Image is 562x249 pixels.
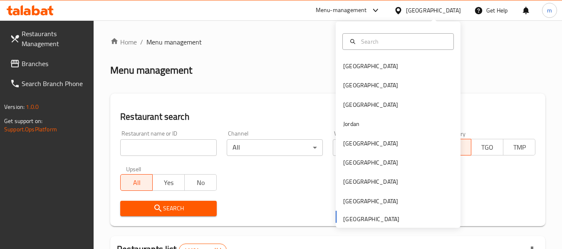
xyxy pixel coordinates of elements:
button: No [184,174,217,191]
div: [GEOGRAPHIC_DATA] [343,177,398,186]
span: Search [127,203,210,214]
button: Search [120,201,216,216]
h2: Menu management [110,64,192,77]
div: [GEOGRAPHIC_DATA] [406,6,461,15]
span: m [547,6,552,15]
span: Version: [4,101,25,112]
label: Delivery [445,131,466,136]
label: Upsell [126,166,141,172]
div: [GEOGRAPHIC_DATA] [343,139,398,148]
span: All [124,177,149,189]
div: Jordan [343,119,359,128]
div: All [227,139,323,156]
div: Menu-management [316,5,367,15]
span: Restaurants Management [22,29,87,49]
nav: breadcrumb [110,37,545,47]
button: Yes [152,174,185,191]
span: No [188,177,213,189]
a: Search Branch Phone [3,74,94,94]
input: Search for restaurant name or ID.. [120,139,216,156]
div: All [333,139,429,156]
div: [GEOGRAPHIC_DATA] [343,62,398,71]
span: Menu management [146,37,202,47]
span: TGO [475,141,500,153]
span: Search Branch Phone [22,79,87,89]
span: Get support on: [4,116,42,126]
li: / [140,37,143,47]
div: [GEOGRAPHIC_DATA] [343,81,398,90]
div: [GEOGRAPHIC_DATA] [343,100,398,109]
span: Branches [22,59,87,69]
a: Branches [3,54,94,74]
a: Support.OpsPlatform [4,124,57,135]
span: TMP [507,141,532,153]
span: 1.0.0 [26,101,39,112]
button: TGO [471,139,503,155]
input: Search [358,37,448,46]
h2: Restaurant search [120,111,535,123]
a: Home [110,37,137,47]
span: Yes [156,177,181,189]
button: All [120,174,153,191]
div: [GEOGRAPHIC_DATA] [343,197,398,206]
button: TMP [503,139,535,155]
div: [GEOGRAPHIC_DATA] [343,158,398,167]
a: Restaurants Management [3,24,94,54]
